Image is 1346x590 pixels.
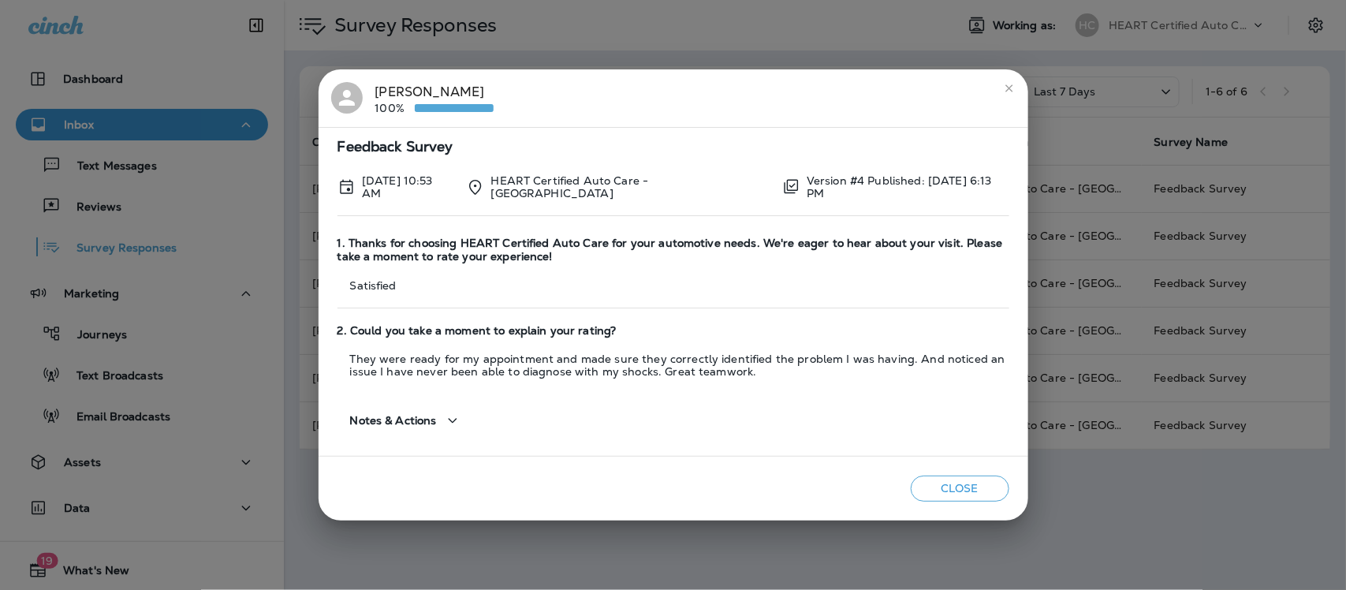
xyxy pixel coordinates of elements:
button: Notes & Actions [337,398,475,443]
button: close [997,76,1022,101]
span: Feedback Survey [337,140,1009,154]
button: Close [911,476,1009,502]
span: 2. Could you take a moment to explain your rating? [337,324,1009,338]
p: 100% [375,102,415,114]
p: Version #4 Published: [DATE] 6:13 PM [807,174,1009,200]
p: Aug 18, 2025 10:53 AM [362,174,453,200]
p: They were ready for my appointment and made sure they correctly identified the problem I was havi... [337,353,1009,378]
p: HEART Certified Auto Care - [GEOGRAPHIC_DATA] [491,174,770,200]
span: Notes & Actions [350,414,437,428]
p: Satisfied [337,279,1009,292]
span: 1. Thanks for choosing HEART Certified Auto Care for your automotive needs. We're eager to hear a... [337,237,1009,263]
div: [PERSON_NAME] [375,82,494,115]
